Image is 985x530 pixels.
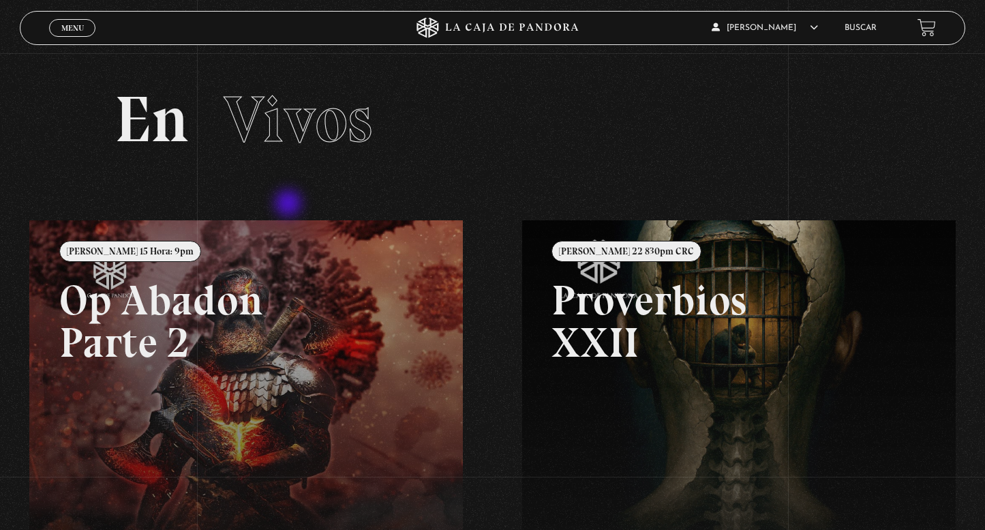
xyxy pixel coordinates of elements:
span: [PERSON_NAME] [712,24,818,32]
a: View your shopping cart [918,18,936,37]
a: Buscar [845,24,877,32]
h2: En [115,87,871,152]
span: Vivos [224,80,372,158]
span: Cerrar [57,35,89,44]
span: Menu [61,24,84,32]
